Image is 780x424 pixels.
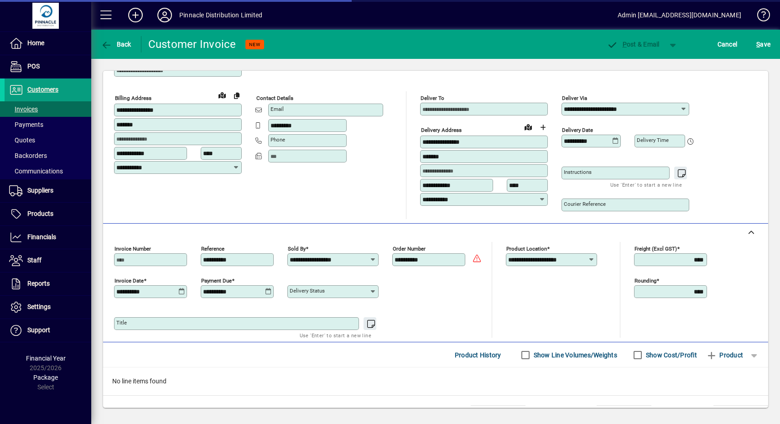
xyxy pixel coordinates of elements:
mat-label: Invoice date [114,277,144,284]
button: Profile [150,7,179,23]
span: POS [27,63,40,70]
div: No line items found [103,367,768,395]
a: Payments [5,117,91,132]
span: Support [27,326,50,334]
button: Product [702,347,748,363]
a: Settings [5,296,91,319]
td: 0.00 [597,406,651,417]
mat-label: Delivery status [290,288,325,294]
a: View on map [521,120,536,134]
button: Cancel [715,36,740,52]
mat-label: Deliver To [421,95,444,101]
span: P [623,41,627,48]
span: Invoices [9,105,38,113]
mat-label: Instructions [564,169,592,175]
a: Backorders [5,148,91,163]
span: Reports [27,280,50,287]
mat-label: Rounding [634,277,656,284]
mat-label: Product location [506,246,547,252]
a: Financials [5,226,91,249]
a: POS [5,55,91,78]
mat-label: Phone [270,136,285,143]
span: Staff [27,256,42,264]
span: S [756,41,760,48]
mat-label: Email [270,106,284,112]
span: Financials [27,233,56,241]
button: Add [121,7,150,23]
td: 0.00 [713,406,768,417]
span: ost & Email [607,41,660,48]
a: Products [5,203,91,225]
span: Back [101,41,131,48]
a: Invoices [5,101,91,117]
app-page-header-button: Back [91,36,141,52]
mat-label: Delivery date [562,127,593,133]
span: Payments [9,121,43,128]
button: Save [754,36,773,52]
span: NEW [249,42,260,47]
span: Product History [455,348,501,362]
a: Suppliers [5,179,91,202]
span: Communications [9,168,63,175]
span: Home [27,39,44,47]
button: Back [99,36,134,52]
span: Settings [27,303,51,310]
td: GST exclusive [659,406,713,417]
mat-label: Sold by [288,246,306,252]
td: Freight (excl GST) [533,406,597,417]
span: Customers [27,86,58,93]
span: Backorders [9,152,47,159]
td: 0.0000 M³ [471,406,525,417]
span: Cancel [718,37,738,52]
mat-label: Invoice number [114,246,151,252]
span: Package [33,374,58,381]
button: Post & Email [602,36,664,52]
a: Staff [5,249,91,272]
button: Copy to Delivery address [229,88,244,103]
mat-label: Delivery time [637,137,669,143]
div: Admin [EMAIL_ADDRESS][DOMAIN_NAME] [618,8,741,22]
mat-label: Order number [393,246,426,252]
a: Home [5,32,91,55]
mat-label: Reference [201,246,224,252]
label: Show Line Volumes/Weights [532,351,617,360]
mat-label: Freight (excl GST) [634,246,677,252]
span: Financial Year [26,355,66,362]
span: Product [706,348,743,362]
mat-label: Courier Reference [564,201,606,207]
a: View on map [215,88,229,102]
a: Reports [5,272,91,295]
a: Quotes [5,132,91,148]
span: Quotes [9,136,35,144]
a: Support [5,319,91,342]
mat-hint: Use 'Enter' to start a new line [610,179,682,190]
label: Show Cost/Profit [644,351,697,360]
div: Customer Invoice [148,37,236,52]
button: Product History [451,347,505,363]
a: Knowledge Base [750,2,769,31]
mat-label: Deliver via [562,95,587,101]
span: ave [756,37,770,52]
mat-label: Payment due [201,277,232,284]
mat-hint: Use 'Enter' to start a new line [300,330,371,340]
td: Total Volume [416,406,471,417]
span: Suppliers [27,187,53,194]
div: Pinnacle Distribution Limited [179,8,262,22]
button: Choose address [536,120,550,135]
span: Products [27,210,53,217]
mat-label: Title [116,319,127,326]
a: Communications [5,163,91,179]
